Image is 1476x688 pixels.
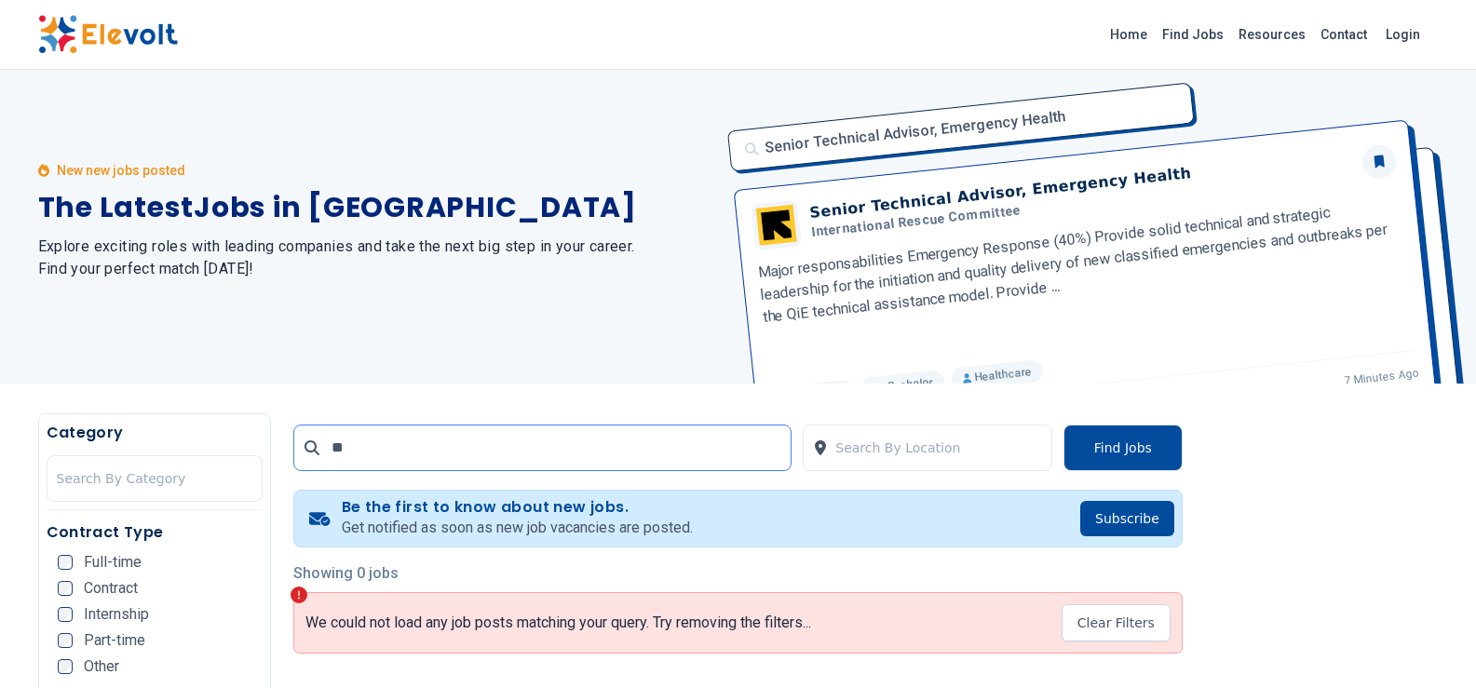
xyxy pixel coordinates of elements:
span: Other [84,659,119,674]
p: New new jobs posted [57,161,185,180]
p: Showing 0 jobs [293,562,1183,585]
a: Home [1103,20,1155,49]
span: Part-time [84,633,145,648]
h2: Explore exciting roles with leading companies and take the next big step in your career. Find you... [38,236,716,280]
button: Clear Filters [1062,604,1171,641]
input: Part-time [58,633,73,648]
input: Internship [58,607,73,622]
a: Login [1374,16,1431,53]
button: Subscribe [1080,501,1174,536]
input: Full-time [58,555,73,570]
h1: The Latest Jobs in [GEOGRAPHIC_DATA] [38,191,716,224]
iframe: Chat Widget [1383,599,1476,688]
input: Contract [58,581,73,596]
p: Get notified as soon as new job vacancies are posted. [342,517,693,539]
a: Contact [1313,20,1374,49]
span: Internship [84,607,149,622]
img: Elevolt [38,15,178,54]
a: Resources [1231,20,1313,49]
a: Find Jobs [1155,20,1231,49]
h5: Category [47,422,264,444]
h5: Contract Type [47,521,264,544]
span: Full-time [84,555,142,570]
span: Contract [84,581,138,596]
input: Other [58,659,73,674]
h4: Be the first to know about new jobs. [342,498,693,517]
button: Find Jobs [1063,425,1183,471]
p: We could not load any job posts matching your query. Try removing the filters... [305,614,811,632]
